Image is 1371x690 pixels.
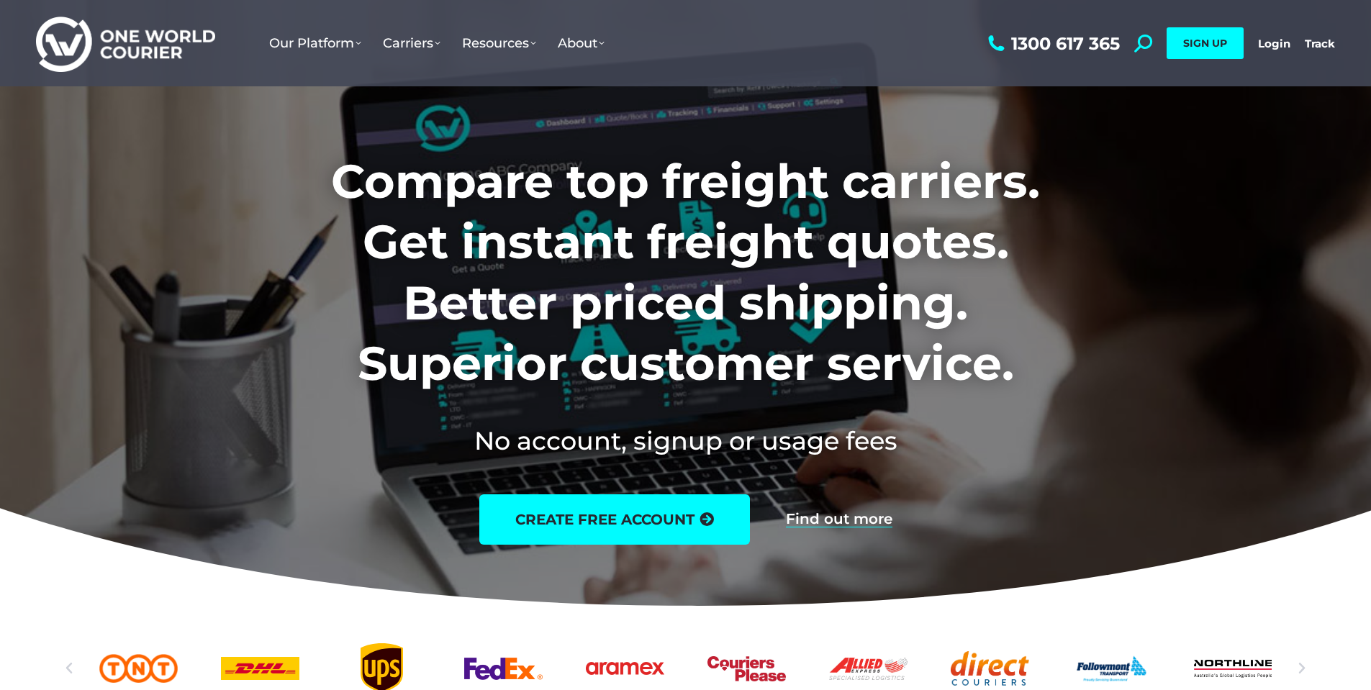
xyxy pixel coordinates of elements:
a: About [547,21,615,65]
span: SIGN UP [1183,37,1227,50]
h1: Compare top freight carriers. Get instant freight quotes. Better priced shipping. Superior custom... [236,151,1135,394]
img: One World Courier [36,14,215,73]
span: Resources [462,35,536,51]
span: About [558,35,605,51]
h2: No account, signup or usage fees [236,423,1135,458]
a: Login [1258,37,1290,50]
a: 1300 617 365 [985,35,1120,53]
a: SIGN UP [1167,27,1244,59]
a: Find out more [786,512,892,527]
a: create free account [479,494,750,545]
span: Our Platform [269,35,361,51]
a: Our Platform [258,21,372,65]
a: Resources [451,21,547,65]
a: Track [1305,37,1335,50]
a: Carriers [372,21,451,65]
span: Carriers [383,35,440,51]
